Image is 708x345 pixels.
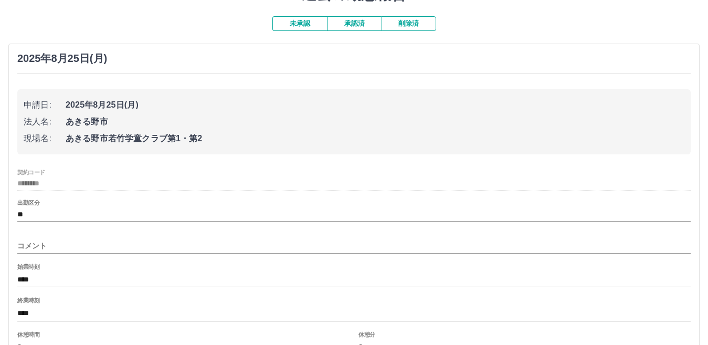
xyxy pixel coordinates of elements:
[17,168,45,176] label: 契約コード
[24,116,66,128] span: 法人名:
[17,263,39,271] label: 始業時刻
[66,132,684,145] span: あきる野市若竹学童クラブ第1・第2
[382,16,436,31] button: 削除済
[17,53,107,65] h3: 2025年8月25日(月)
[66,116,684,128] span: あきる野市
[66,99,684,111] span: 2025年8月25日(月)
[17,297,39,305] label: 終業時刻
[17,330,39,338] label: 休憩時間
[358,330,375,338] label: 休憩分
[24,132,66,145] span: 現場名:
[24,99,66,111] span: 申請日:
[17,199,39,207] label: 出勤区分
[272,16,327,31] button: 未承認
[327,16,382,31] button: 承認済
